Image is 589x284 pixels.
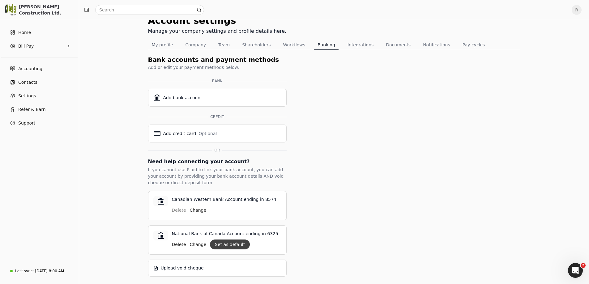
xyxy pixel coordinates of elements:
[148,14,287,28] div: Account settings
[172,239,186,249] button: Delete
[215,147,220,153] span: OR
[459,40,489,50] button: Pay cycles
[2,90,76,102] a: Settings
[2,103,76,116] button: Refer & Earn
[172,231,281,237] p: National Bank of Canada Account ending in 6325
[19,4,74,16] div: [PERSON_NAME] Construction Ltd.
[163,130,196,137] div: Add credit card
[163,95,202,101] div: Add bank account
[18,120,35,126] span: Support
[148,40,177,50] button: My profile
[190,205,207,215] button: Change
[148,125,287,142] button: Add credit cardOptional
[572,5,582,15] button: R
[279,40,309,50] button: Workflows
[148,89,287,107] button: Add bank account
[215,40,233,50] button: Team
[5,4,16,15] img: 0537828a-cf49-447f-a6d3-a322c667907b.png
[95,5,204,15] input: Search
[148,28,287,35] div: Manage your company settings and profile details here.
[344,40,377,50] button: Integrations
[148,64,287,71] div: Add or edit your payment methods below.
[18,79,37,86] span: Contacts
[15,268,34,274] div: Last sync:
[2,265,76,277] a: Last sync:[DATE] 8:00 AM
[18,106,46,113] span: Refer & Earn
[212,78,222,84] span: BANK
[18,43,34,49] span: Bill Pay
[18,29,31,36] span: Home
[2,62,76,75] a: Accounting
[161,265,204,271] div: Upload void cheque
[568,263,583,278] iframe: Intercom live chat
[198,130,217,137] div: Optional
[148,55,287,64] div: Bank accounts and payment methods
[18,66,42,72] span: Accounting
[148,40,520,50] nav: Tabs
[148,167,287,186] div: If you cannot use Plaid to link your bank account, you can add your account by providing your ban...
[419,40,454,50] button: Notifications
[182,40,210,50] button: Company
[2,40,76,52] button: Bill Pay
[148,158,287,165] div: Need help connecting your account?
[382,40,414,50] button: Documents
[35,268,64,274] div: [DATE] 8:00 AM
[18,93,36,99] span: Settings
[210,239,250,249] button: Set as default
[314,40,339,50] button: Banking
[2,26,76,39] a: Home
[238,40,274,50] button: Shareholders
[581,263,586,268] span: 2
[2,117,76,129] button: Support
[190,239,207,249] button: Change
[172,196,281,203] p: Canadian Western Bank Account ending in 8574
[2,76,76,88] a: Contacts
[210,114,224,120] span: CREDIT
[148,260,287,277] button: Upload void cheque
